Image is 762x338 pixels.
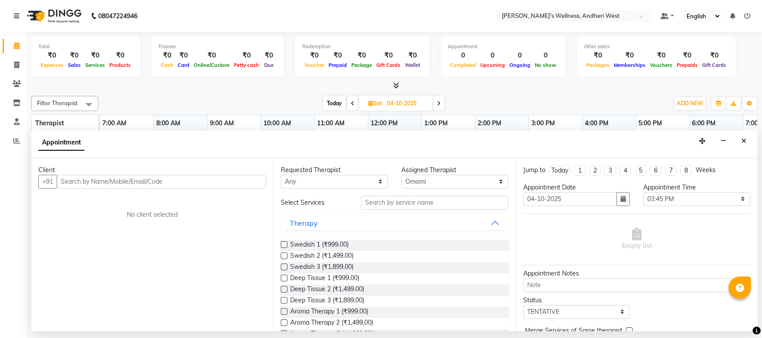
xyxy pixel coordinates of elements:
div: Requested Therapist [281,165,388,175]
a: 7:00 AM [100,117,129,130]
div: 0 [533,50,558,61]
div: ₹0 [302,50,326,61]
span: Deep Tissue 3 (₹1,899.00) [290,296,364,307]
div: Redemption [302,43,422,50]
div: ₹0 [700,50,729,61]
input: Search by service name [361,196,508,210]
div: Status [523,296,630,305]
div: 0 [478,50,507,61]
span: Therapist [35,119,64,127]
span: Due [262,62,276,68]
span: No show [533,62,558,68]
div: Appointment Time [643,183,750,192]
span: Deep Tissue 1 (₹999.00) [290,273,359,284]
span: Merge Services of Same therapist [525,326,622,337]
div: ₹0 [38,50,66,61]
span: Appointment [38,135,84,151]
div: ₹0 [175,50,192,61]
span: Empty list [622,228,652,251]
span: Swedish 1 (₹999.00) [290,240,349,251]
div: ₹0 [349,50,374,61]
span: Gift Cards [374,62,403,68]
span: Aroma Therapy 1 (₹999.00) [290,307,368,318]
span: Packages [584,62,612,68]
div: Weeks [695,165,716,175]
div: Other sales [584,43,729,50]
span: Online/Custom [192,62,232,68]
span: Ongoing [507,62,533,68]
span: Petty cash [232,62,261,68]
span: Sat [366,100,384,107]
div: Total [38,43,133,50]
span: Cash [158,62,175,68]
span: Prepaids [675,62,700,68]
span: Deep Tissue 2 (₹1,499.00) [290,284,364,296]
div: ₹0 [83,50,107,61]
button: ADD NEW [675,97,705,110]
div: ₹0 [612,50,648,61]
li: 5 [635,165,646,176]
iframe: chat widget [725,302,753,329]
div: ₹0 [66,50,83,61]
span: Today [323,96,346,110]
div: Appointment [448,43,558,50]
input: yyyy-mm-dd [523,192,617,206]
span: Aroma Therapy 2 (₹1,499.00) [290,318,373,329]
div: ₹0 [192,50,232,61]
div: Assigned Therapist [401,165,508,175]
span: Card [175,62,192,68]
div: No client selected [60,210,245,219]
div: 0 [448,50,478,61]
span: Swedish 3 (₹1,899.00) [290,262,354,273]
a: 2:00 PM [475,117,504,130]
div: Select Services [274,198,354,207]
div: ₹0 [261,50,277,61]
span: Filter Therapist [37,99,78,107]
span: Memberships [612,62,648,68]
span: Package [349,62,374,68]
li: 2 [589,165,601,176]
li: 4 [620,165,631,176]
div: ₹0 [374,50,403,61]
a: 5:00 PM [636,117,664,130]
button: Therapy [284,215,504,231]
li: 3 [604,165,616,176]
li: 8 [680,165,692,176]
div: Appointment Date [523,183,630,192]
button: +91 [38,175,57,189]
div: ₹0 [232,50,261,61]
div: ₹0 [158,50,175,61]
span: Products [107,62,133,68]
div: ₹0 [403,50,422,61]
span: Voucher [302,62,326,68]
div: ₹0 [675,50,700,61]
div: 0 [507,50,533,61]
span: Gift Cards [700,62,729,68]
div: Jump to [523,165,545,175]
a: 6:00 PM [690,117,718,130]
span: Upcoming [478,62,507,68]
img: logo [23,4,84,29]
span: Swedish 2 (₹1,499.00) [290,251,354,262]
input: Search by Name/Mobile/Email/Code [57,175,266,189]
div: ₹0 [107,50,133,61]
a: 4:00 PM [583,117,611,130]
span: Sales [66,62,83,68]
a: 11:00 AM [315,117,347,130]
a: 10:00 AM [261,117,293,130]
li: 6 [650,165,662,176]
div: ₹0 [648,50,675,61]
li: 7 [665,165,677,176]
span: Expenses [38,62,66,68]
a: 3:00 PM [529,117,557,130]
div: Finance [158,43,277,50]
span: Services [83,62,107,68]
div: Client [38,165,266,175]
a: 9:00 AM [208,117,236,130]
div: Today [551,166,568,175]
span: Wallet [403,62,422,68]
div: Appointment Notes [523,269,750,278]
b: 08047224946 [98,4,137,29]
a: 12:00 PM [368,117,400,130]
div: ₹0 [326,50,349,61]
